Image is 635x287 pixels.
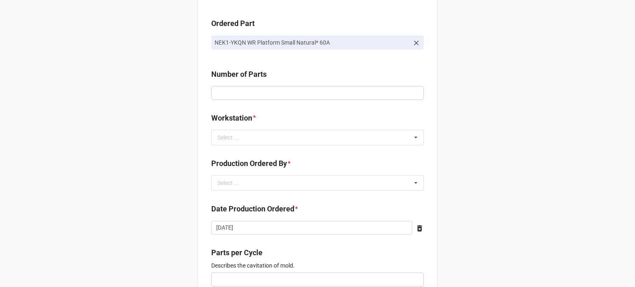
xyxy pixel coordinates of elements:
[211,18,255,29] label: Ordered Part
[215,178,251,188] div: Select ...
[211,247,263,259] label: Parts per Cycle
[211,112,252,124] label: Workstation
[215,38,409,47] p: NEK1-YKQN WR Platform Small Natural* 60A
[211,221,412,235] input: Date
[211,69,267,80] label: Number of Parts
[211,158,287,169] label: Production Ordered By
[211,261,424,270] p: Describes the cavitation of mold.
[215,133,251,142] div: Select ...
[211,203,294,215] label: Date Production Ordered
